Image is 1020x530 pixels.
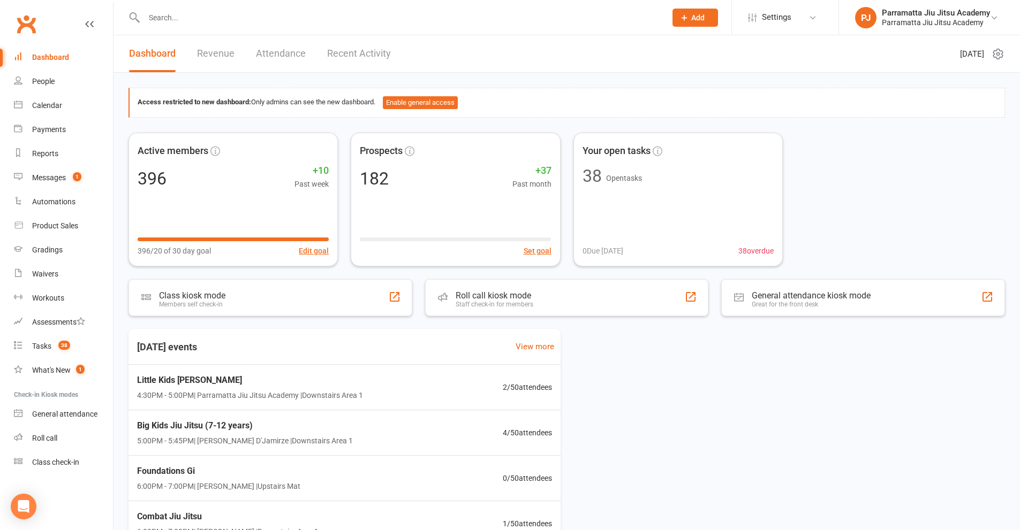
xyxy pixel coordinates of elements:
[503,381,552,393] span: 2 / 50 attendees
[32,197,75,206] div: Automations
[456,301,533,308] div: Staff check-in for members
[360,143,403,159] span: Prospects
[503,518,552,529] span: 1 / 50 attendees
[32,173,66,182] div: Messages
[32,458,79,466] div: Class check-in
[14,238,113,262] a: Gradings
[14,70,113,94] a: People
[58,341,70,350] span: 38
[32,125,66,134] div: Payments
[752,290,871,301] div: General attendance kiosk mode
[32,53,69,62] div: Dashboard
[137,435,353,447] span: 5:00PM - 5:45PM | [PERSON_NAME] D'Jamirze | Downstairs Area 1
[32,294,64,302] div: Workouts
[129,35,176,72] a: Dashboard
[882,18,990,27] div: Parramatta Jiu Jitsu Academy
[14,190,113,214] a: Automations
[512,163,551,179] span: +37
[32,318,85,326] div: Assessments
[14,262,113,286] a: Waivers
[14,402,113,426] a: General attendance kiosk mode
[76,365,85,374] span: 1
[32,342,51,350] div: Tasks
[673,9,718,27] button: Add
[882,8,990,18] div: Parramatta Jiu Jitsu Academy
[14,214,113,238] a: Product Sales
[691,13,705,22] span: Add
[606,174,642,182] span: Open tasks
[138,143,208,159] span: Active members
[14,45,113,70] a: Dashboard
[32,149,58,158] div: Reports
[762,5,791,29] span: Settings
[137,510,319,524] span: Combat Jiu Jitsu
[32,245,63,254] div: Gradings
[137,419,353,433] span: Big Kids Jiu Jitsu (7-12 years)
[256,35,306,72] a: Attendance
[516,340,554,353] a: View more
[299,245,329,257] button: Edit goal
[14,166,113,190] a: Messages 1
[32,366,71,374] div: What's New
[960,48,984,60] span: [DATE]
[583,167,602,185] div: 38
[456,290,533,301] div: Roll call kiosk mode
[524,245,551,257] button: Set goal
[294,163,329,179] span: +10
[503,472,552,484] span: 0 / 50 attendees
[129,337,206,357] h3: [DATE] events
[197,35,235,72] a: Revenue
[294,178,329,190] span: Past week
[14,94,113,118] a: Calendar
[503,427,552,439] span: 4 / 50 attendees
[383,96,458,109] button: Enable general access
[141,10,659,25] input: Search...
[32,270,58,278] div: Waivers
[137,389,363,401] span: 4:30PM - 5:00PM | Parramatta Jiu Jitsu Academy | Downstairs Area 1
[13,11,40,37] a: Clubworx
[137,464,300,478] span: Foundations Gi
[327,35,391,72] a: Recent Activity
[855,7,877,28] div: PJ
[583,143,651,159] span: Your open tasks
[32,221,78,230] div: Product Sales
[752,301,871,308] div: Great for the front desk
[360,170,389,187] div: 182
[159,301,225,308] div: Members self check-in
[14,142,113,166] a: Reports
[32,410,97,418] div: General attendance
[14,426,113,450] a: Roll call
[73,172,81,181] span: 1
[32,101,62,110] div: Calendar
[14,334,113,358] a: Tasks 38
[138,98,251,106] strong: Access restricted to new dashboard:
[137,480,300,492] span: 6:00PM - 7:00PM | [PERSON_NAME] | Upstairs Mat
[138,245,211,257] span: 396/20 of 30 day goal
[512,178,551,190] span: Past month
[138,96,996,109] div: Only admins can see the new dashboard.
[137,373,363,387] span: Little Kids [PERSON_NAME]
[738,245,774,257] span: 38 overdue
[14,310,113,334] a: Assessments
[32,77,55,86] div: People
[14,286,113,310] a: Workouts
[138,170,167,187] div: 396
[14,358,113,382] a: What's New1
[11,494,36,519] div: Open Intercom Messenger
[159,290,225,301] div: Class kiosk mode
[14,118,113,142] a: Payments
[583,245,623,257] span: 0 Due [DATE]
[14,450,113,474] a: Class kiosk mode
[32,434,57,442] div: Roll call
